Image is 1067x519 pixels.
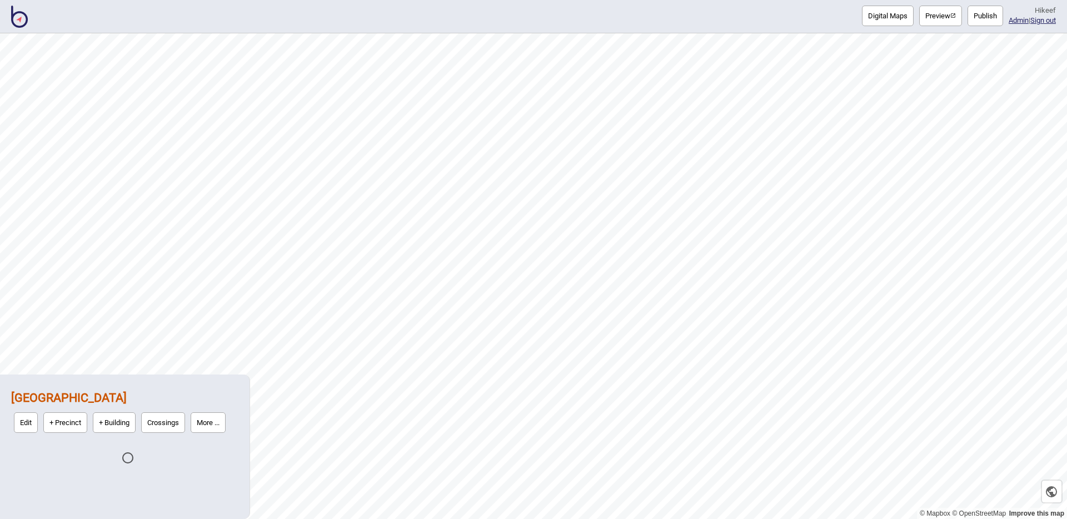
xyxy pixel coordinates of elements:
button: Edit [14,412,38,433]
button: + Precinct [43,412,87,433]
button: + Building [93,412,136,433]
div: Adelaide Railway Station [11,386,238,436]
a: Edit [11,410,41,436]
a: More ... [188,410,228,436]
span: | [1009,16,1030,24]
a: [GEOGRAPHIC_DATA] [11,391,127,405]
img: preview [950,13,956,18]
div: Hi keef [1009,6,1056,16]
button: More ... [191,412,226,433]
a: Map feedback [1009,510,1064,517]
button: Publish [968,6,1003,26]
a: Previewpreview [919,6,962,26]
a: Admin [1009,16,1029,24]
a: Crossings [138,410,188,436]
img: BindiMaps CMS [11,6,28,28]
a: OpenStreetMap [952,510,1006,517]
button: Crossings [141,412,185,433]
button: Sign out [1030,16,1056,24]
button: Digital Maps [862,6,914,26]
button: Preview [919,6,962,26]
a: Mapbox [920,510,950,517]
